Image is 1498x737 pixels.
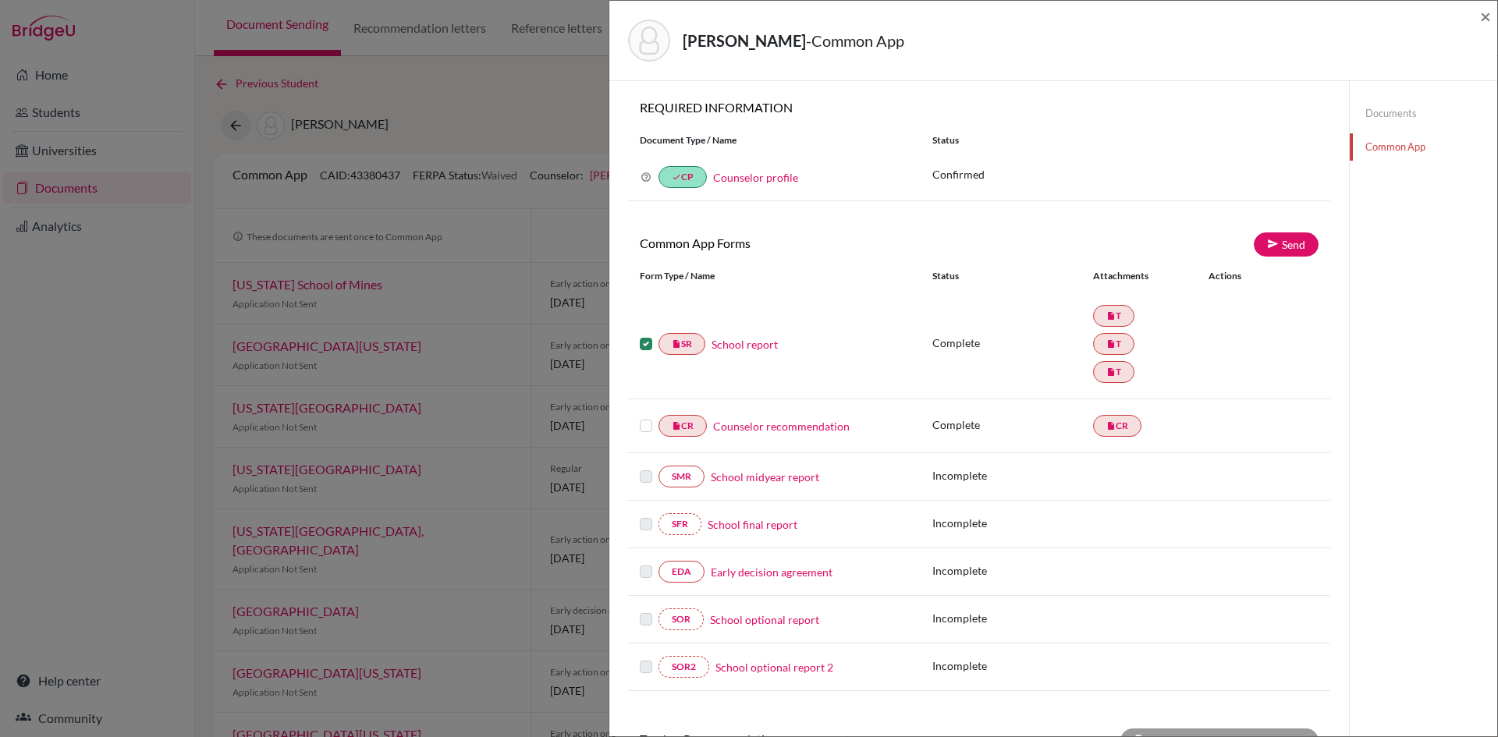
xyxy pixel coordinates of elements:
a: insert_drive_fileT [1093,361,1134,383]
a: insert_drive_fileT [1093,305,1134,327]
a: Documents [1350,100,1497,127]
p: Incomplete [932,562,1093,579]
a: insert_drive_fileT [1093,333,1134,355]
h6: REQUIRED INFORMATION [628,100,1330,115]
p: Confirmed [932,166,1319,182]
a: insert_drive_fileCR [1093,415,1141,437]
p: Incomplete [932,657,1093,674]
a: Counselor profile [713,171,798,184]
span: × [1480,5,1491,27]
a: School optional report [710,611,819,628]
a: SOR [658,608,704,630]
p: Incomplete [932,515,1093,531]
a: SFR [658,513,701,535]
a: School report [712,336,778,353]
div: Document Type / Name [628,133,921,147]
div: Status [932,269,1093,283]
a: SMR [658,466,705,487]
a: doneCP [658,166,707,188]
strong: [PERSON_NAME] [683,31,806,50]
button: Close [1480,7,1491,26]
div: Status [921,133,1330,147]
div: Attachments [1093,269,1190,283]
a: Counselor recommendation [713,418,850,434]
p: Incomplete [932,610,1093,626]
i: insert_drive_file [672,339,681,349]
a: SOR2 [658,656,709,678]
i: insert_drive_file [1106,421,1116,431]
a: Send [1254,232,1319,257]
a: School optional report 2 [715,659,833,675]
a: insert_drive_fileSR [658,333,705,355]
p: Incomplete [932,467,1093,484]
div: Form Type / Name [628,269,921,283]
a: EDA [658,561,705,583]
a: insert_drive_fileCR [658,415,707,437]
a: Early decision agreement [711,564,832,580]
i: insert_drive_file [1106,367,1116,377]
h6: Common App Forms [628,236,979,250]
a: Common App [1350,133,1497,161]
span: - Common App [806,31,904,50]
a: School midyear report [711,469,819,485]
a: School final report [708,516,797,533]
p: Complete [932,335,1093,351]
i: insert_drive_file [672,421,681,431]
div: Actions [1190,269,1287,283]
p: Complete [932,416,1093,433]
i: insert_drive_file [1106,339,1116,349]
i: insert_drive_file [1106,311,1116,321]
i: done [672,172,681,182]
